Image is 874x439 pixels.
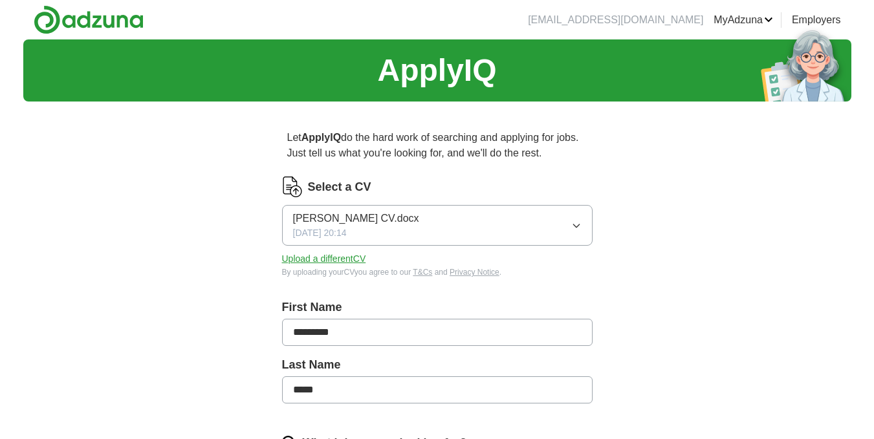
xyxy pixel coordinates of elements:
a: MyAdzuna [714,12,773,28]
p: Let do the hard work of searching and applying for jobs. Just tell us what you're looking for, an... [282,125,593,166]
img: CV Icon [282,177,303,197]
a: Employers [792,12,841,28]
a: Privacy Notice [450,268,499,277]
button: [PERSON_NAME] CV.docx[DATE] 20:14 [282,205,593,246]
h1: ApplyIQ [377,47,496,94]
span: [PERSON_NAME] CV.docx [293,211,419,226]
span: [DATE] 20:14 [293,226,347,240]
li: [EMAIL_ADDRESS][DOMAIN_NAME] [528,12,703,28]
label: First Name [282,299,593,316]
button: Upload a differentCV [282,252,366,266]
img: Adzuna logo [34,5,144,34]
div: By uploading your CV you agree to our and . [282,266,593,278]
label: Select a CV [308,178,371,196]
a: T&Cs [413,268,432,277]
label: Last Name [282,356,593,374]
strong: ApplyIQ [301,132,341,143]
